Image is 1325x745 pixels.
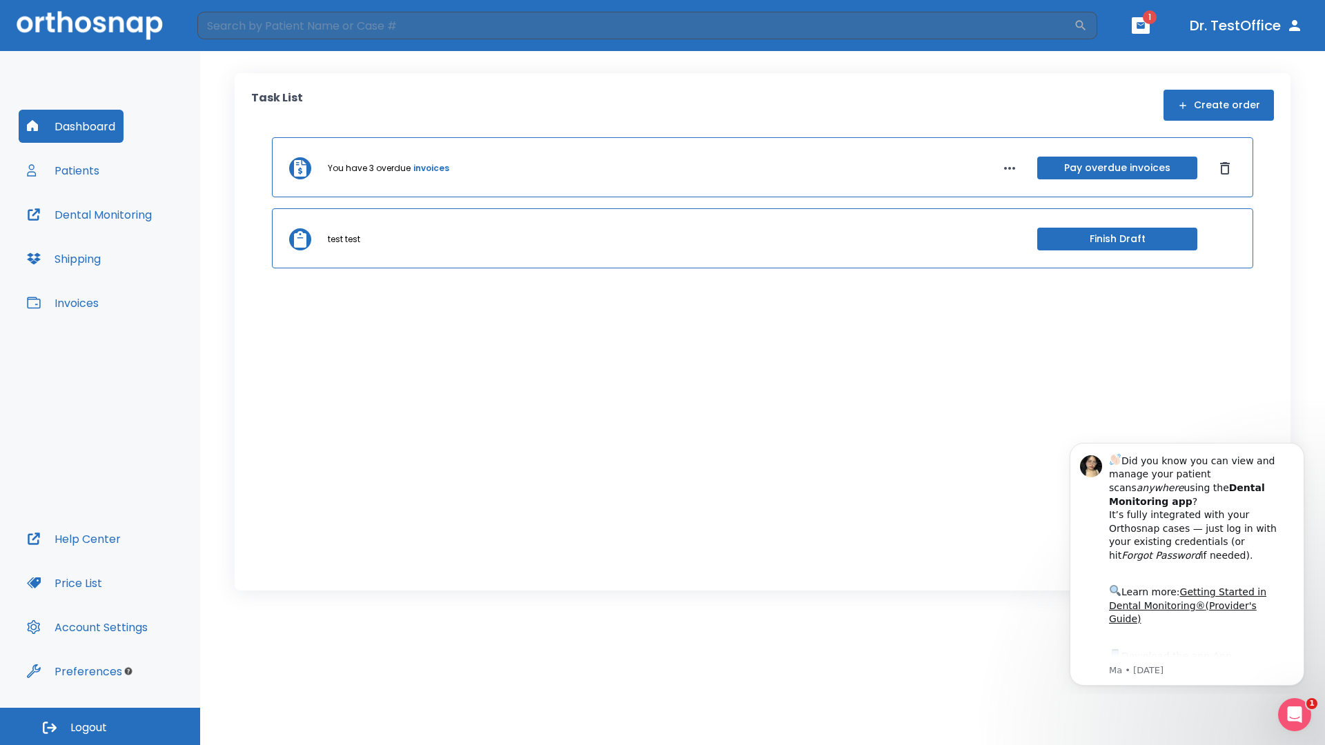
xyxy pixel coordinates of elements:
[19,242,109,275] button: Shipping
[1164,90,1274,121] button: Create order
[19,286,107,319] button: Invoices
[19,110,124,143] button: Dashboard
[1306,698,1317,709] span: 1
[19,198,160,231] button: Dental Monitoring
[1049,430,1325,694] iframe: Intercom notifications message
[328,233,360,246] p: test test
[1143,10,1157,24] span: 1
[17,11,163,39] img: Orthosnap
[19,522,129,555] button: Help Center
[197,12,1074,39] input: Search by Patient Name or Case #
[60,234,234,246] p: Message from Ma, sent 7w ago
[19,154,108,187] button: Patients
[1278,698,1311,731] iframe: Intercom live chat
[1214,157,1236,179] button: Dismiss
[19,655,130,688] button: Preferences
[70,720,107,735] span: Logout
[1037,228,1197,250] button: Finish Draft
[1184,13,1308,38] button: Dr. TestOffice
[328,162,411,175] p: You have 3 overdue
[19,566,110,599] button: Price List
[60,217,234,287] div: Download the app: | ​ Let us know if you need help getting started!
[60,220,183,245] a: App Store
[19,610,156,644] button: Account Settings
[122,665,135,677] div: Tooltip anchor
[234,21,245,32] button: Dismiss notification
[1037,157,1197,179] button: Pay overdue invoices
[251,90,303,121] p: Task List
[413,162,449,175] a: invoices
